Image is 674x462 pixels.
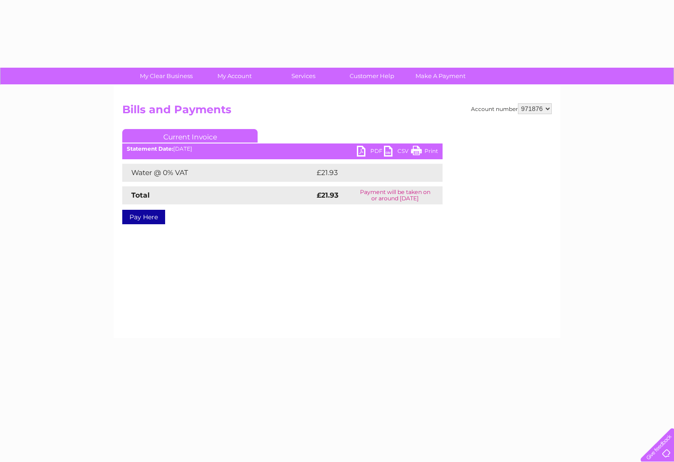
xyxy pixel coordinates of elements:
[122,129,258,143] a: Current Invoice
[131,191,150,199] strong: Total
[348,186,443,204] td: Payment will be taken on or around [DATE]
[411,146,438,159] a: Print
[122,146,443,152] div: [DATE]
[266,68,341,84] a: Services
[471,103,552,114] div: Account number
[122,103,552,120] h2: Bills and Payments
[198,68,272,84] a: My Account
[314,164,424,182] td: £21.93
[317,191,338,199] strong: £21.93
[384,146,411,159] a: CSV
[122,164,314,182] td: Water @ 0% VAT
[403,68,478,84] a: Make A Payment
[357,146,384,159] a: PDF
[335,68,409,84] a: Customer Help
[127,145,173,152] b: Statement Date:
[129,68,203,84] a: My Clear Business
[122,210,165,224] a: Pay Here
